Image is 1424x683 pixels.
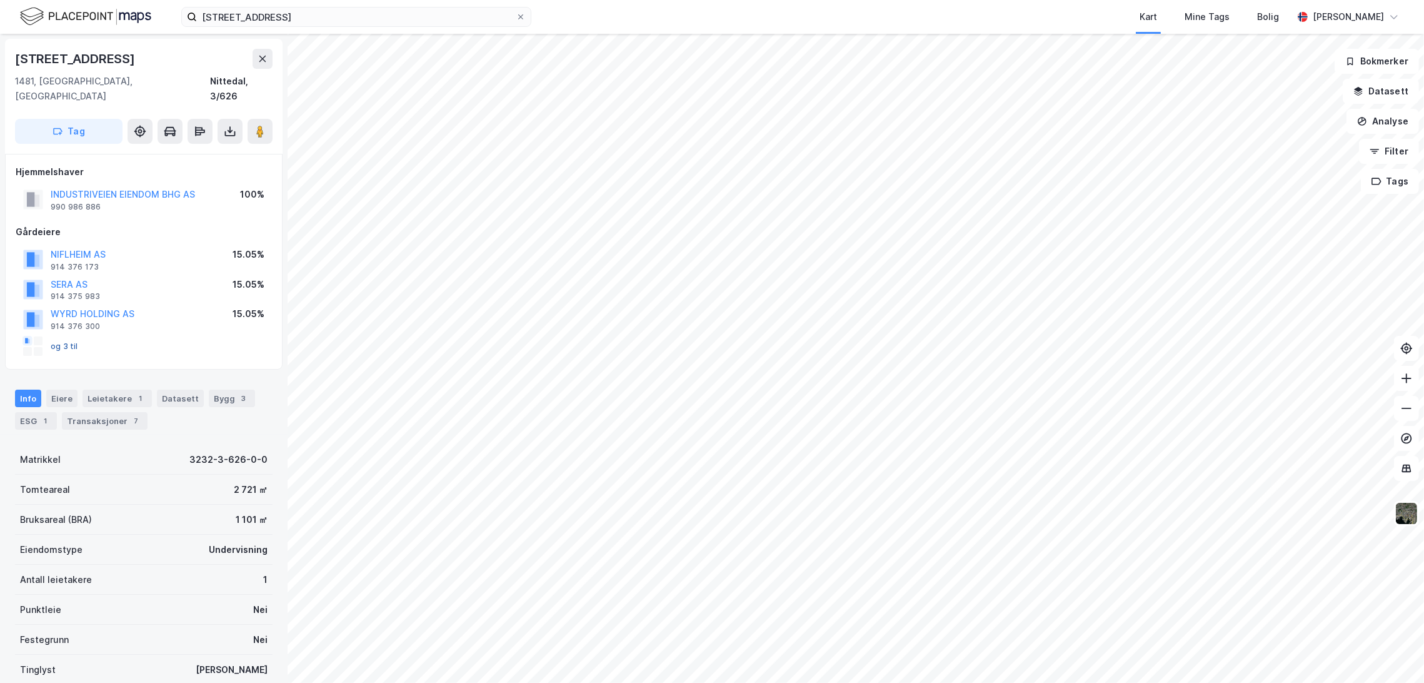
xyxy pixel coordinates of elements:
[240,187,264,202] div: 100%
[209,390,255,407] div: Bygg
[130,415,143,427] div: 7
[1140,9,1157,24] div: Kart
[51,262,99,272] div: 914 376 173
[1359,139,1419,164] button: Filter
[157,390,204,407] div: Datasett
[20,632,69,647] div: Festegrunn
[15,74,210,104] div: 1481, [GEOGRAPHIC_DATA], [GEOGRAPHIC_DATA]
[1361,623,1424,683] div: Kontrollprogram for chat
[16,225,272,240] div: Gårdeiere
[234,482,268,497] div: 2 721 ㎡
[62,412,148,430] div: Transaksjoner
[1361,623,1424,683] iframe: Chat Widget
[20,6,151,28] img: logo.f888ab2527a4732fd821a326f86c7f29.svg
[20,662,56,677] div: Tinglyst
[134,392,147,405] div: 1
[51,321,100,331] div: 914 376 300
[253,632,268,647] div: Nei
[51,291,100,301] div: 914 375 983
[15,49,138,69] div: [STREET_ADDRESS]
[197,8,516,26] input: Søk på adresse, matrikkel, gårdeiere, leietakere eller personer
[233,306,264,321] div: 15.05%
[46,390,78,407] div: Eiere
[1361,169,1419,194] button: Tags
[233,277,264,292] div: 15.05%
[1395,502,1418,525] img: 9k=
[238,392,250,405] div: 3
[196,662,268,677] div: [PERSON_NAME]
[1343,79,1419,104] button: Datasett
[1257,9,1279,24] div: Bolig
[189,452,268,467] div: 3232-3-626-0-0
[20,542,83,557] div: Eiendomstype
[1346,109,1419,134] button: Analyse
[20,452,61,467] div: Matrikkel
[210,74,273,104] div: Nittedal, 3/626
[15,390,41,407] div: Info
[1185,9,1230,24] div: Mine Tags
[209,542,268,557] div: Undervisning
[1313,9,1384,24] div: [PERSON_NAME]
[51,202,101,212] div: 990 986 886
[39,415,52,427] div: 1
[233,247,264,262] div: 15.05%
[16,164,272,180] div: Hjemmelshaver
[253,602,268,617] div: Nei
[20,482,70,497] div: Tomteareal
[83,390,152,407] div: Leietakere
[15,119,123,144] button: Tag
[20,602,61,617] div: Punktleie
[236,512,268,527] div: 1 101 ㎡
[1335,49,1419,74] button: Bokmerker
[263,572,268,587] div: 1
[20,512,92,527] div: Bruksareal (BRA)
[15,412,57,430] div: ESG
[20,572,92,587] div: Antall leietakere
